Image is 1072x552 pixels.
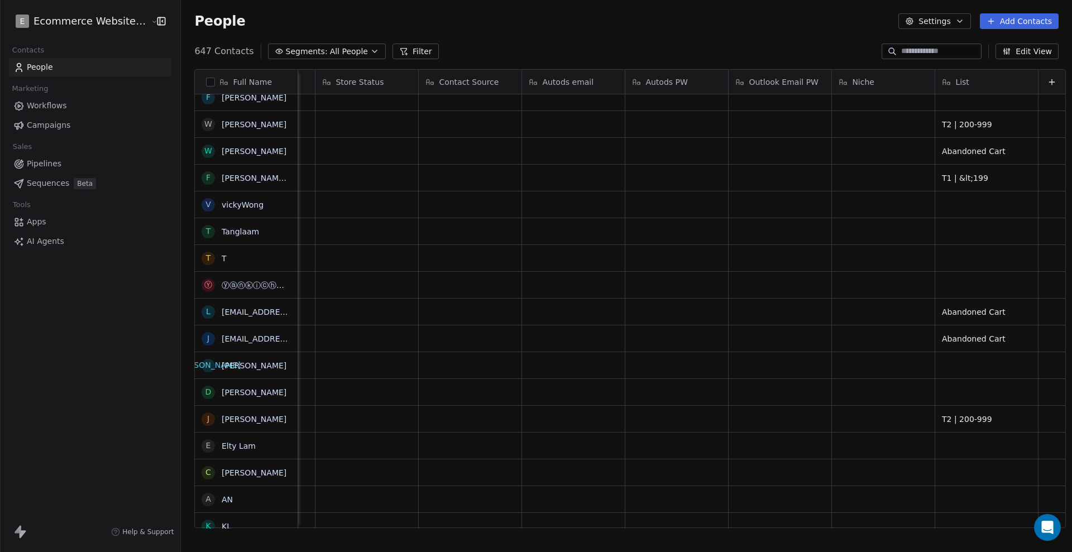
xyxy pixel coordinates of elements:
[206,225,211,237] div: T
[852,76,874,88] span: Niche
[8,138,37,155] span: Sales
[393,44,439,59] button: Filter
[222,441,256,450] a: Elty Lam
[222,93,286,102] a: [PERSON_NAME]
[233,76,272,88] span: Full Name
[27,61,53,73] span: People
[625,70,728,94] div: Autods PW
[9,174,171,193] a: SequencesBeta
[222,334,358,343] a: [EMAIL_ADDRESS][DOMAIN_NAME]
[222,522,231,531] a: KL
[222,308,358,316] a: [EMAIL_ADDRESS][DOMAIN_NAME]
[194,13,245,30] span: People
[206,252,211,264] div: T
[942,119,1031,130] span: T2 | 200-999
[195,70,298,94] div: Full Name
[111,527,174,536] a: Help & Support
[74,178,96,189] span: Beta
[996,44,1059,59] button: Edit View
[729,70,831,94] div: Outlook Email PW
[749,76,819,88] span: Outlook Email PW
[7,42,49,59] span: Contacts
[9,155,171,173] a: Pipelines
[942,414,1031,425] span: T2 | 200-999
[222,468,286,477] a: [PERSON_NAME]
[935,70,1038,94] div: List
[206,467,212,478] div: C
[176,359,241,371] div: [PERSON_NAME]
[419,70,521,94] div: Contact Source
[206,172,210,184] div: F
[27,158,61,170] span: Pipelines
[9,97,171,115] a: Workflows
[27,177,69,189] span: Sequences
[205,386,212,398] div: D
[222,147,286,156] a: [PERSON_NAME]
[204,118,212,130] div: W
[222,281,300,290] a: ⓨⓐⓝⓚⓘⓒⓗⓤⓝⓖ
[222,120,286,129] a: [PERSON_NAME]
[195,94,298,529] div: grid
[206,440,211,452] div: E
[898,13,970,29] button: Settings
[33,14,148,28] span: Ecommerce Website Builder
[27,216,46,228] span: Apps
[207,333,209,344] div: j
[980,13,1059,29] button: Add Contacts
[222,227,259,236] a: Tanglaam
[330,46,368,57] span: All People
[206,493,212,505] div: A
[20,16,25,27] span: E
[27,100,67,112] span: Workflows
[222,200,264,209] a: vickyWong
[13,12,143,31] button: EEcommerce Website Builder
[942,146,1031,157] span: Abandoned Cart
[286,46,328,57] span: Segments:
[122,527,174,536] span: Help & Support
[206,306,210,318] div: l
[645,76,687,88] span: Autods PW
[942,333,1031,344] span: Abandoned Cart
[206,199,212,210] div: v
[204,279,212,291] div: ⓨ
[27,119,70,131] span: Campaigns
[832,70,935,94] div: Niche
[942,306,1031,318] span: Abandoned Cart
[222,174,354,183] a: [PERSON_NAME] [PERSON_NAME]
[1034,514,1061,541] div: Open Intercom Messenger
[336,76,384,88] span: Store Status
[955,76,969,88] span: List
[27,236,64,247] span: AI Agents
[9,58,171,76] a: People
[222,495,233,504] a: AN
[222,415,286,424] a: [PERSON_NAME]
[222,254,227,263] a: T
[222,388,286,397] a: [PERSON_NAME]
[206,520,211,532] div: K
[9,116,171,135] a: Campaigns
[207,413,209,425] div: J
[204,145,212,157] div: W
[942,172,1031,184] span: T1 | &lt;199
[315,70,418,94] div: Store Status
[206,92,210,103] div: F
[7,80,53,97] span: Marketing
[542,76,594,88] span: Autods email
[222,361,286,370] a: [PERSON_NAME]
[194,45,253,58] span: 647 Contacts
[9,232,171,251] a: AI Agents
[439,76,499,88] span: Contact Source
[9,213,171,231] a: Apps
[522,70,625,94] div: Autods email
[8,196,35,213] span: Tools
